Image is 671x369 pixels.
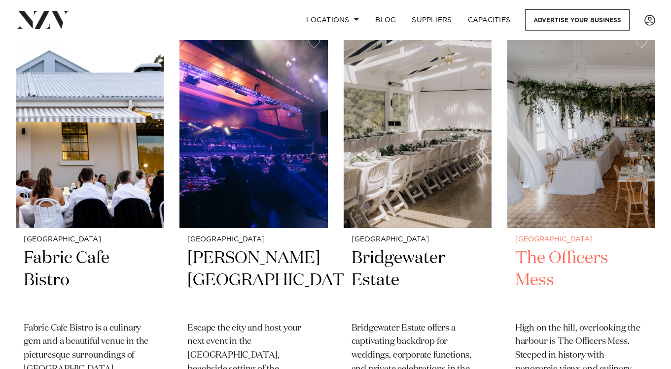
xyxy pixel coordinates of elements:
a: Locations [298,9,367,31]
a: Advertise your business [525,9,630,31]
small: [GEOGRAPHIC_DATA] [187,236,319,243]
small: [GEOGRAPHIC_DATA] [515,236,647,243]
small: [GEOGRAPHIC_DATA] [352,236,484,243]
h2: Bridgewater Estate [352,247,484,314]
small: [GEOGRAPHIC_DATA] [24,236,156,243]
img: nzv-logo.png [16,11,70,29]
h2: [PERSON_NAME][GEOGRAPHIC_DATA] [187,247,319,314]
a: Capacities [460,9,519,31]
img: Wedding ceremony at Bridgewater Estate [344,30,492,228]
h2: Fabric Cafe Bistro [24,247,156,314]
a: BLOG [367,9,404,31]
a: SUPPLIERS [404,9,459,31]
h2: The Officers Mess [515,247,647,314]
